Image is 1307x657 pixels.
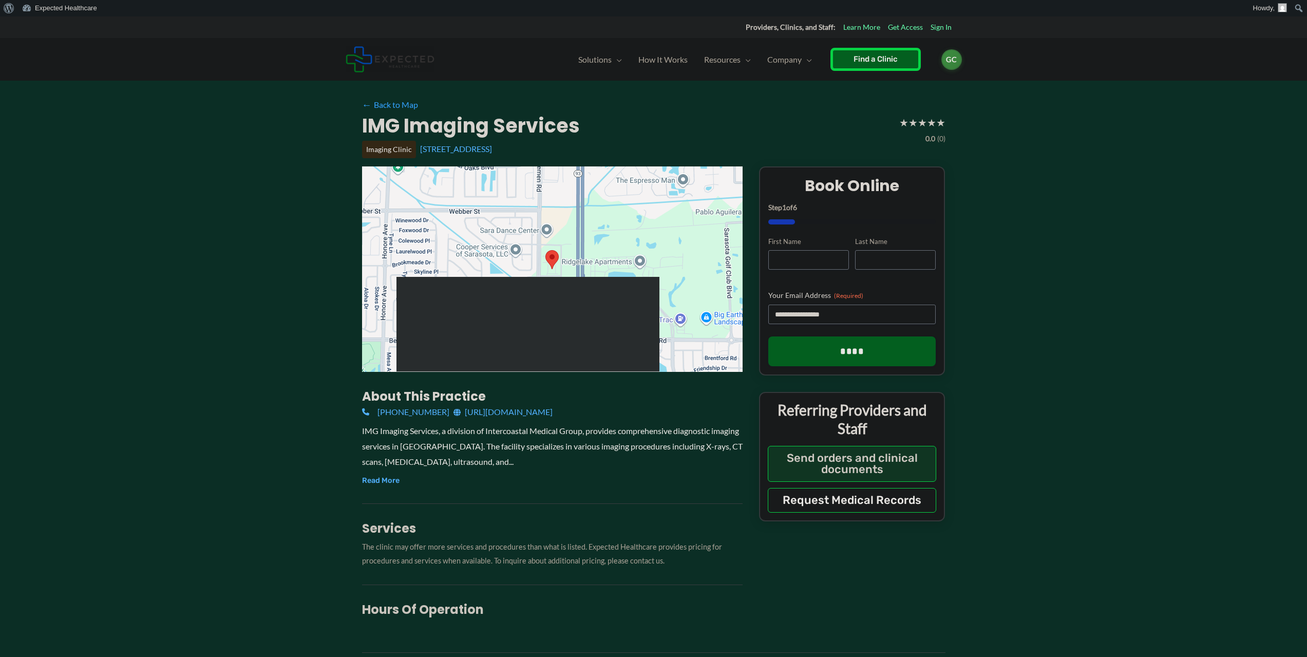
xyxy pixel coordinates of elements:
span: ★ [908,113,918,132]
strong: Providers, Clinics, and Staff: [746,23,836,31]
a: SolutionsMenu Toggle [570,42,630,78]
span: ★ [936,113,945,132]
button: Request Medical Records [768,488,937,513]
button: Send orders and clinical documents [768,446,937,482]
span: 1 [782,203,786,212]
a: ←Back to Map [362,97,418,112]
span: Menu Toggle [741,42,751,78]
label: First Name [768,237,849,247]
h2: Book Online [768,176,936,196]
h3: Services [362,520,743,536]
span: Resources [704,42,741,78]
span: ★ [918,113,927,132]
h3: About this practice [362,388,743,404]
h3: Hours of Operation [362,602,743,617]
h2: IMG Imaging Services [362,113,580,138]
nav: Primary Site Navigation [570,42,820,78]
a: [STREET_ADDRESS] [420,144,492,154]
div: Imaging Clinic [362,141,416,158]
img: Expected Healthcare Logo - side, dark font, small [346,46,434,72]
a: CompanyMenu Toggle [759,42,820,78]
label: Your Email Address [768,290,936,301]
a: Learn More [843,21,880,34]
a: ResourcesMenu Toggle [696,42,759,78]
a: GC [941,49,962,70]
span: How It Works [638,42,688,78]
a: How It Works [630,42,696,78]
span: Solutions [578,42,612,78]
span: ★ [927,113,936,132]
a: Sign In [931,21,952,34]
p: Step of [768,204,936,211]
span: Menu Toggle [802,42,812,78]
p: Referring Providers and Staff [768,401,937,438]
p: The clinic may offer more services and procedures than what is listed. Expected Healthcare provid... [362,540,743,568]
span: 0.0 [925,132,935,145]
span: (Required) [834,292,863,299]
label: Last Name [855,237,936,247]
a: Find a Clinic [830,48,921,71]
span: Menu Toggle [612,42,622,78]
span: Company [767,42,802,78]
a: [URL][DOMAIN_NAME] [453,404,553,420]
a: Get Access [888,21,923,34]
span: (0) [937,132,945,145]
div: IMG Imaging Services, a division of Intercoastal Medical Group, provides comprehensive diagnostic... [362,423,743,469]
span: 6 [793,203,797,212]
span: ★ [899,113,908,132]
a: [PHONE_NUMBER] [362,404,449,420]
button: Read More [362,475,400,487]
span: ← [362,100,372,109]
